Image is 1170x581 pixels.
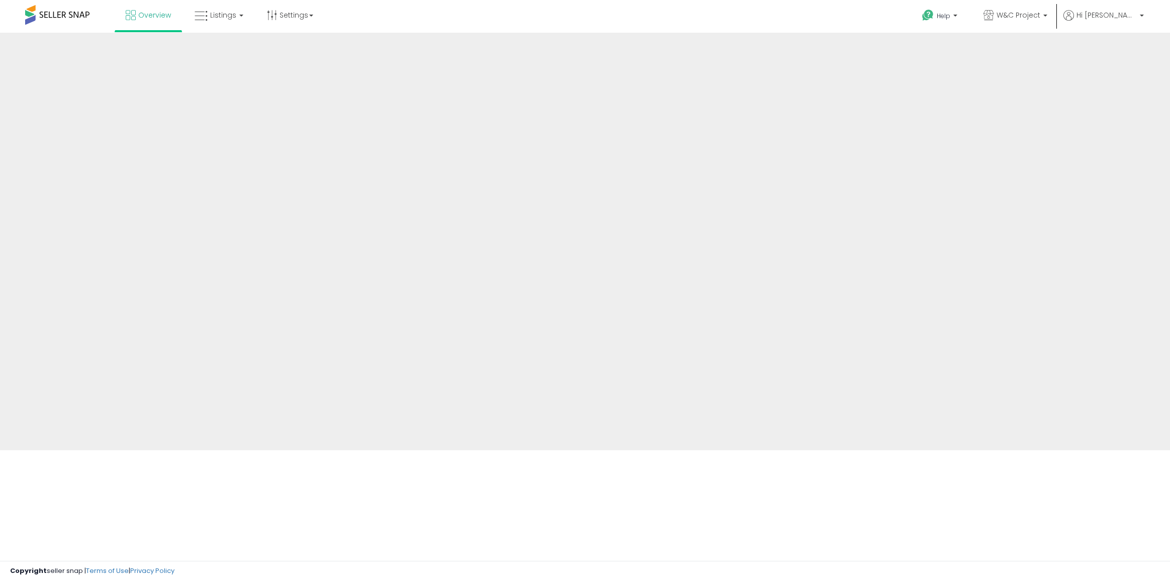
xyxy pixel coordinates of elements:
i: Get Help [922,9,934,22]
span: Hi [PERSON_NAME] [1076,10,1137,20]
a: Help [914,2,967,33]
span: Listings [210,10,236,20]
span: Help [937,12,950,20]
span: Overview [138,10,171,20]
span: W&C Project [997,10,1040,20]
a: Hi [PERSON_NAME] [1063,10,1144,33]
